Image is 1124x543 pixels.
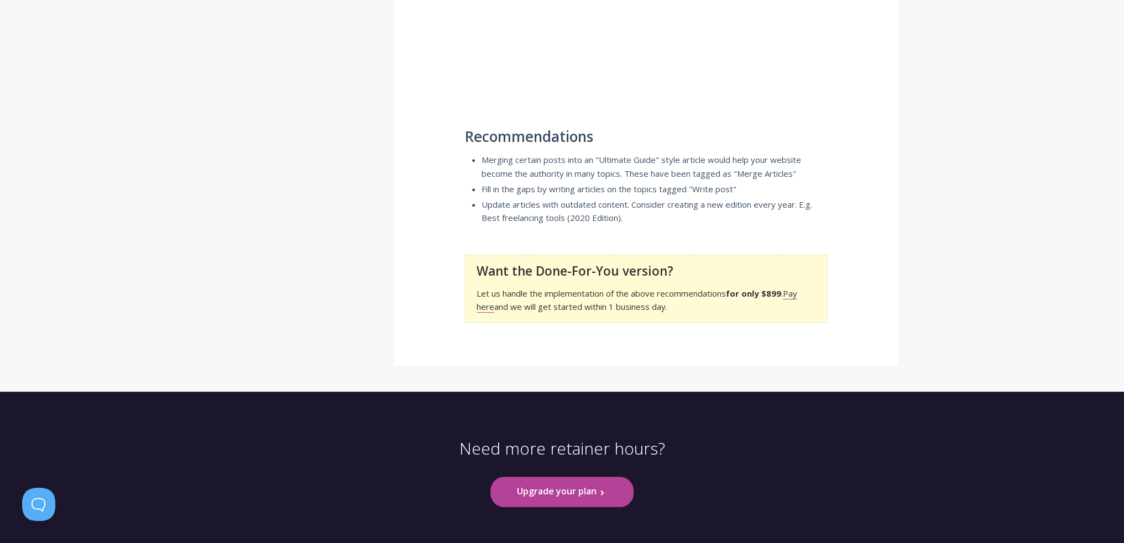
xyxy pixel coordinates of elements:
a: Pay here [477,288,797,313]
li: Update articles with outdated content. Consider creating a new edition every year. E.g. Best free... [482,198,828,225]
strong: for only $899 [726,288,781,299]
li: Merging certain posts into an "Ultimate Guide" style article would help your website become the a... [482,153,828,180]
a: Upgrade your plan [490,477,633,507]
h3: Want the Done-For-You version? [477,264,813,278]
h2: Recommendations [465,129,828,145]
li: Fill in the gaps by writing articles on the topics tagged "Write post" [482,182,828,196]
p: Let us handle the implementation of the above recommendations . and we will get started within 1 ... [477,287,813,314]
p: Need more retainer hours? [459,438,665,477]
iframe: Toggle Customer Support [22,488,55,521]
